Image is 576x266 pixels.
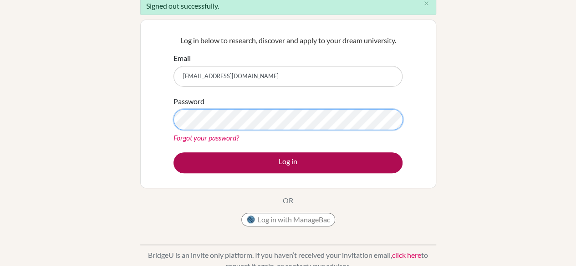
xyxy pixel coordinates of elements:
p: OR [283,195,293,206]
button: Log in with ManageBac [241,213,335,226]
a: click here [392,251,421,259]
p: Log in below to research, discover and apply to your dream university. [173,35,403,46]
label: Password [173,96,204,107]
button: Log in [173,152,403,173]
a: Forgot your password? [173,133,239,142]
label: Email [173,53,191,64]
